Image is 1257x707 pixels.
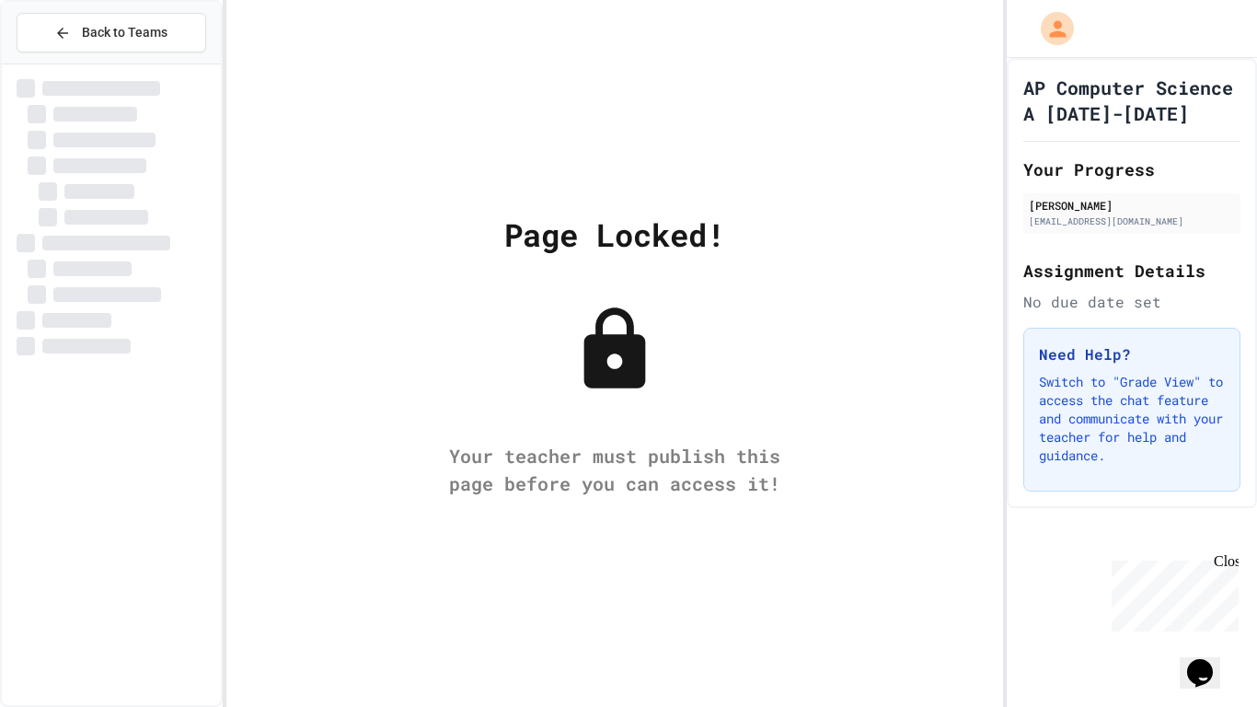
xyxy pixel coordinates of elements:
div: My Account [1021,7,1078,50]
div: [PERSON_NAME] [1029,197,1235,214]
div: Page Locked! [504,211,725,258]
button: Back to Teams [17,13,206,52]
iframe: chat widget [1104,553,1239,632]
span: Back to Teams [82,23,167,42]
div: [EMAIL_ADDRESS][DOMAIN_NAME] [1029,214,1235,228]
h2: Your Progress [1023,156,1240,182]
h3: Need Help? [1039,343,1225,365]
p: Switch to "Grade View" to access the chat feature and communicate with your teacher for help and ... [1039,373,1225,465]
div: No due date set [1023,291,1240,313]
h1: AP Computer Science A [DATE]-[DATE] [1023,75,1240,126]
iframe: chat widget [1180,633,1239,689]
div: Your teacher must publish this page before you can access it! [431,442,799,497]
h2: Assignment Details [1023,258,1240,284]
div: Chat with us now!Close [7,7,127,117]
